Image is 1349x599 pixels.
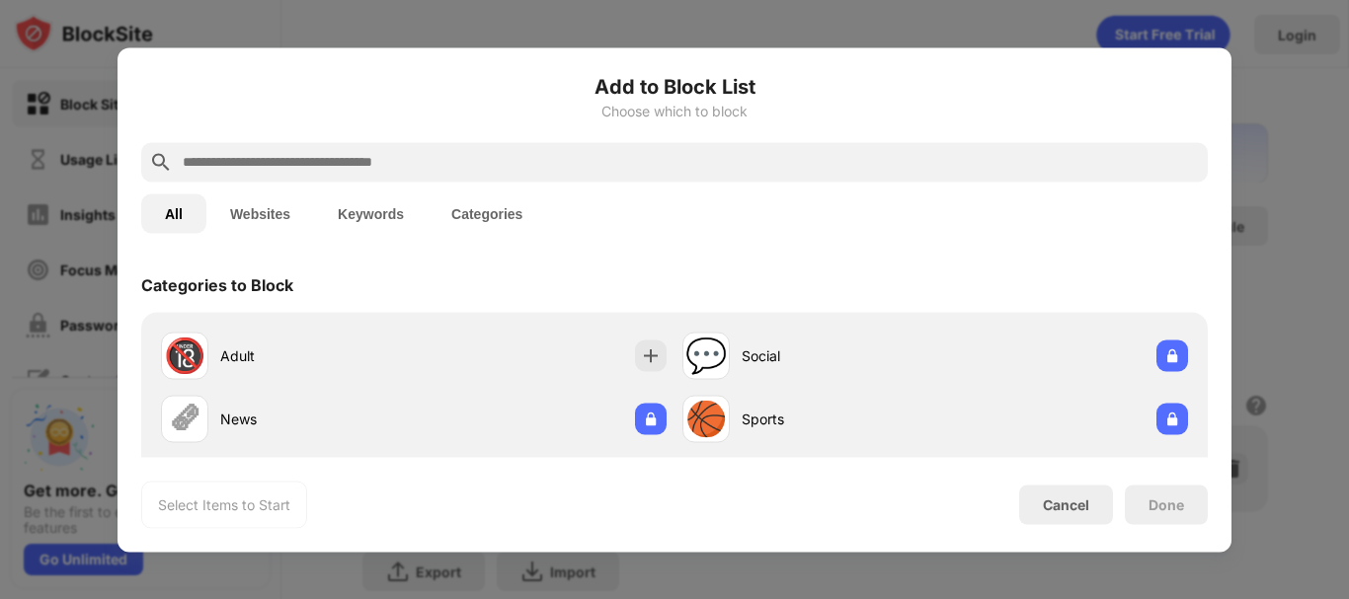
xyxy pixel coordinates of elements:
div: Cancel [1043,496,1089,513]
div: 🏀 [685,399,727,439]
div: Sports [742,409,935,429]
button: Websites [206,193,314,233]
div: 🔞 [164,336,205,376]
div: Done [1149,496,1184,512]
button: All [141,193,206,233]
div: Select Items to Start [158,494,290,514]
div: Choose which to block [141,103,1208,118]
div: Adult [220,345,414,366]
img: search.svg [149,150,173,174]
button: Categories [428,193,546,233]
h6: Add to Block List [141,71,1208,101]
button: Keywords [314,193,428,233]
div: Categories to Block [141,274,293,294]
div: 💬 [685,336,727,376]
div: Social [742,345,935,366]
div: 🗞 [168,399,201,439]
div: News [220,409,414,429]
